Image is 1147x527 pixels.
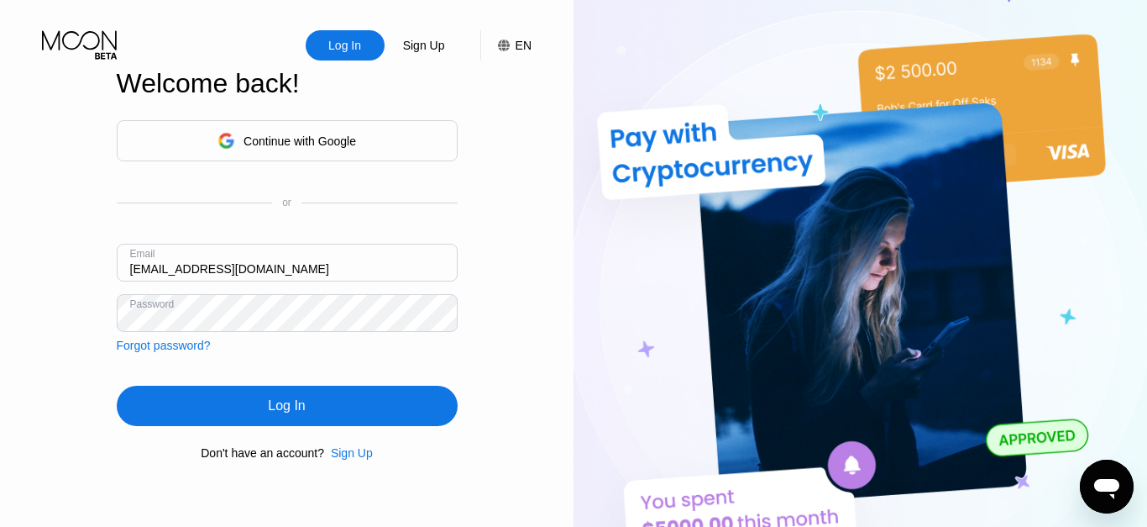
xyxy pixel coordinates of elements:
[117,386,458,426] div: Log In
[130,248,155,260] div: Email
[130,298,175,310] div: Password
[306,30,385,61] div: Log In
[117,120,458,161] div: Continue with Google
[201,446,324,460] div: Don't have an account?
[117,339,211,352] div: Forgot password?
[282,197,291,208] div: or
[401,37,447,54] div: Sign Up
[385,30,464,61] div: Sign Up
[117,68,458,99] div: Welcome back!
[324,446,373,460] div: Sign Up
[1080,460,1134,514] iframe: Button to launch messaging window
[268,398,305,414] div: Log In
[331,446,373,460] div: Sign Up
[327,37,363,54] div: Log In
[480,30,532,61] div: EN
[244,134,356,148] div: Continue with Google
[516,39,532,52] div: EN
